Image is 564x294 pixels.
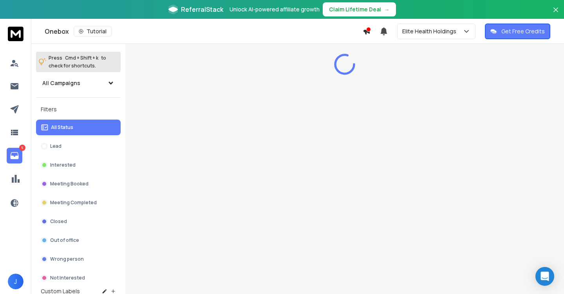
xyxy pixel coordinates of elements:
p: Meeting Booked [50,181,89,187]
button: Out of office [36,232,121,248]
p: Press to check for shortcuts. [49,54,106,70]
button: J [8,274,23,289]
button: Meeting Completed [36,195,121,211]
button: Closed [36,214,121,229]
button: All Status [36,120,121,135]
p: Out of office [50,237,79,243]
p: Meeting Completed [50,200,97,206]
button: Meeting Booked [36,176,121,192]
p: Interested [50,162,76,168]
p: Closed [50,218,67,225]
button: Get Free Credits [485,24,550,39]
p: Unlock AI-powered affiliate growth [230,5,320,13]
h3: Filters [36,104,121,115]
p: Lead [50,143,61,149]
p: Elite Health Holdings [402,27,459,35]
span: Cmd + Shift + k [64,53,99,62]
button: Lead [36,138,121,154]
p: Wrong person [50,256,84,262]
p: 5 [19,145,25,151]
span: ReferralStack [181,5,223,14]
button: Tutorial [74,26,112,37]
h1: All Campaigns [42,79,80,87]
a: 5 [7,148,22,163]
button: All Campaigns [36,75,121,91]
button: Wrong person [36,251,121,267]
span: → [384,5,390,13]
p: Get Free Credits [501,27,545,35]
p: All Status [51,124,73,131]
button: Claim Lifetime Deal→ [323,2,396,16]
button: Interested [36,157,121,173]
div: Onebox [45,26,363,37]
button: Not Interested [36,270,121,286]
p: Not Interested [50,275,85,281]
div: Open Intercom Messenger [535,267,554,286]
button: Close banner [551,5,561,24]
